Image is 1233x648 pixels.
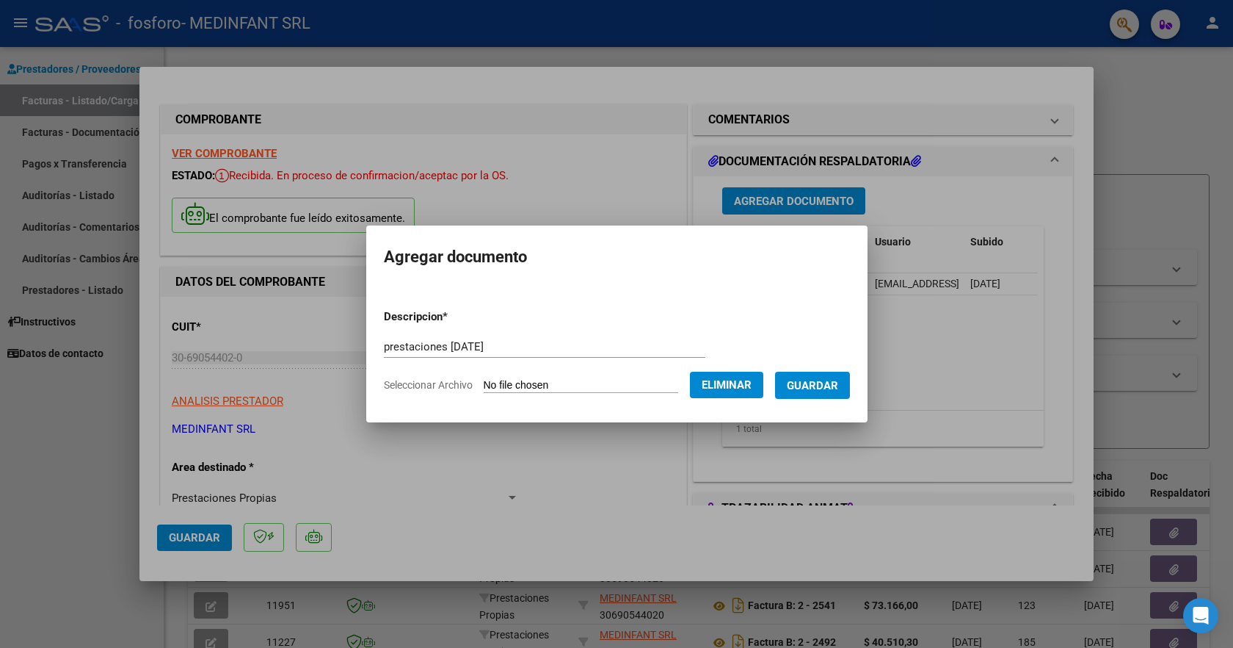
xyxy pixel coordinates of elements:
[702,378,752,392] span: Eliminar
[690,372,763,398] button: Eliminar
[787,379,838,392] span: Guardar
[384,379,473,391] span: Seleccionar Archivo
[384,243,850,271] h2: Agregar documento
[384,309,524,325] p: Descripcion
[1183,598,1218,633] div: Open Intercom Messenger
[775,372,850,399] button: Guardar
